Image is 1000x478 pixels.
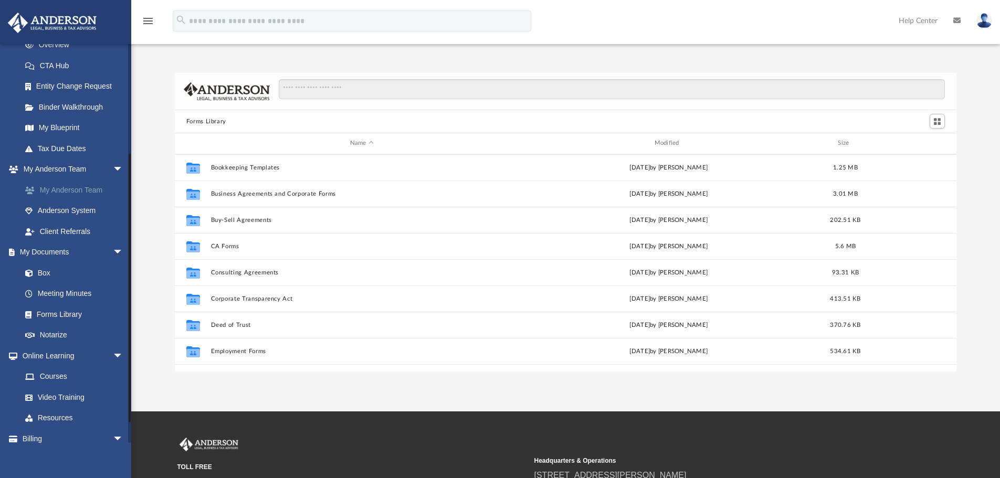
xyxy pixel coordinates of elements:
img: Anderson Advisors Platinum Portal [5,13,100,33]
a: Box [15,262,129,283]
span: 413.51 KB [830,295,860,301]
span: arrow_drop_down [113,242,134,263]
div: [DATE] by [PERSON_NAME] [518,215,820,225]
a: Tax Due Dates [15,138,139,159]
a: My Anderson Teamarrow_drop_down [7,159,139,180]
small: Headquarters & Operations [534,456,884,465]
button: Switch to Grid View [930,114,945,129]
a: Overview [15,35,139,56]
img: User Pic [976,13,992,28]
button: Forms Library [186,117,226,126]
div: [DATE] by [PERSON_NAME] [518,163,820,172]
div: [DATE] by [PERSON_NAME] [518,189,820,198]
a: Billingarrow_drop_down [7,428,139,449]
a: My Anderson Team [15,179,139,200]
a: Anderson System [15,200,139,221]
span: 1.25 MB [833,164,858,170]
button: Consulting Agreements [210,269,513,276]
small: TOLL FREE [177,462,527,472]
div: Size [824,139,866,148]
a: Entity Change Request [15,76,139,97]
div: [DATE] by [PERSON_NAME] [518,241,820,251]
a: Video Training [15,387,129,408]
a: My Documentsarrow_drop_down [7,242,134,263]
a: menu [142,20,154,27]
div: [DATE] by [PERSON_NAME] [518,294,820,303]
span: 370.76 KB [830,322,860,327]
a: Forms Library [15,304,129,325]
button: Corporate Transparency Act [210,295,513,302]
button: Bookkeeping Templates [210,164,513,171]
span: arrow_drop_down [113,345,134,367]
a: Courses [15,366,134,387]
div: [DATE] by [PERSON_NAME] [518,268,820,277]
span: 93.31 KB [832,269,859,275]
span: 3.01 MB [833,190,858,196]
div: id [871,139,944,148]
div: Name [210,139,512,148]
img: Anderson Advisors Platinum Portal [177,438,240,451]
button: Employment Forms [210,348,513,355]
input: Search files and folders [279,79,945,99]
a: Binder Walkthrough [15,97,139,118]
span: 5.6 MB [835,243,856,249]
span: arrow_drop_down [113,159,134,180]
a: Resources [15,408,134,429]
button: CA Forms [210,243,513,250]
a: My Blueprint [15,118,134,139]
span: arrow_drop_down [113,428,134,450]
a: Client Referrals [15,221,139,242]
i: search [175,14,187,26]
div: Modified [517,139,819,148]
span: 534.61 KB [830,348,860,354]
div: id [180,139,206,148]
a: Notarize [15,325,134,346]
a: Meeting Minutes [15,283,134,304]
button: Deed of Trust [210,322,513,328]
button: Buy-Sell Agreements [210,217,513,224]
span: 202.51 KB [830,217,860,222]
div: [DATE] by [PERSON_NAME] [518,320,820,330]
a: CTA Hub [15,55,139,76]
div: grid [175,154,957,371]
i: menu [142,15,154,27]
div: [DATE] by [PERSON_NAME] [518,346,820,356]
button: Business Agreements and Corporate Forms [210,190,513,197]
a: Online Learningarrow_drop_down [7,345,134,366]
